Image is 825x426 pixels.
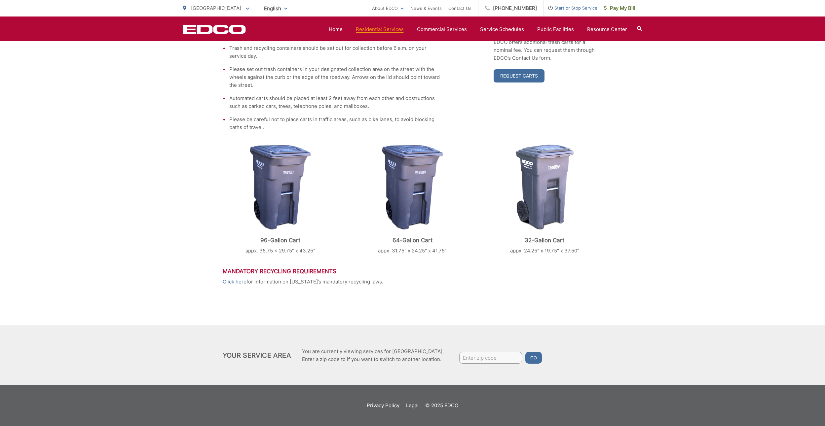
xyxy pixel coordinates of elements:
p: You are currently viewing services for [GEOGRAPHIC_DATA]. Enter a zip code to if you want to swit... [302,347,444,363]
a: Home [329,25,343,33]
a: Public Facilities [537,25,574,33]
span: Pay My Bill [604,4,635,12]
a: News & Events [410,4,442,12]
p: 96-Gallon Cart [223,237,338,244]
h2: Your Service Area [223,351,291,359]
a: Legal [406,402,419,410]
input: Enter zip code [459,352,522,364]
p: for information on [US_STATE]’s mandatory recycling laws. [223,278,603,286]
h3: Mandatory Recycling Requirements [223,268,603,275]
p: © 2025 EDCO [425,402,458,410]
a: Request Carts [494,69,544,82]
li: Please set out trash containers in your designated collection area on the street with the wheels ... [229,65,441,89]
button: Go [525,352,542,364]
span: English [259,3,292,14]
p: appx. 24.25" x 19.75" x 37.50" [487,247,602,255]
a: Click here [223,278,246,286]
a: Service Schedules [480,25,524,33]
p: EDCO offers additional trash carts for a nominal fee. You can request them through EDCO’s Contact... [494,38,603,62]
a: About EDCO [372,4,404,12]
a: Contact Us [448,4,471,12]
span: [GEOGRAPHIC_DATA] [191,5,241,11]
p: 64-Gallon Cart [355,237,470,244]
a: Commercial Services [417,25,467,33]
li: Automated carts should be placed at least 2 feet away from each other and obstructions such as pa... [229,94,441,110]
li: Trash and recycling containers should be set out for collection before 6 a.m. on your service day. [229,44,441,60]
p: appx. 31.75" x 24.25" x 41.75" [355,247,470,255]
img: cart-trash-32.png [515,145,574,230]
a: Privacy Policy [367,402,399,410]
img: cart-trash.png [250,145,311,230]
a: EDCD logo. Return to the homepage. [183,25,246,34]
a: Resource Center [587,25,627,33]
p: 32-Gallon Cart [487,237,602,244]
p: appx. 35.75 x 29.75” x 43.25" [223,247,338,255]
a: Residential Services [356,25,404,33]
li: Please be careful not to place carts in traffic areas, such as bike lanes, to avoid blocking path... [229,115,441,131]
img: cart-trash.png [382,145,443,230]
